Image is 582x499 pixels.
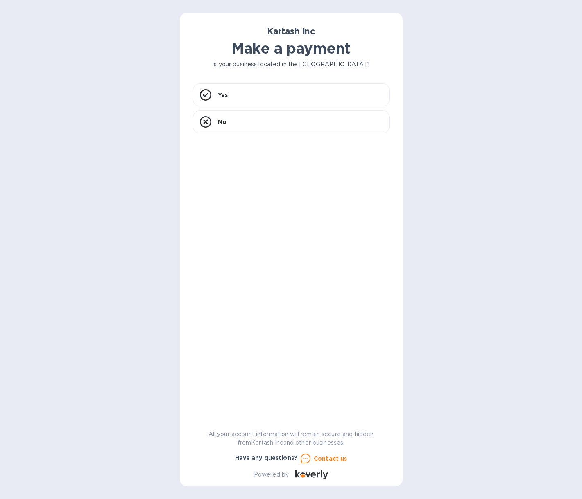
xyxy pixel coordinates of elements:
[267,26,315,36] b: Kartash Inc
[235,454,298,461] b: Have any questions?
[218,91,228,99] p: Yes
[193,430,390,447] p: All your account information will remain secure and hidden from Kartash Inc and other businesses.
[254,470,289,479] p: Powered by
[193,60,390,69] p: Is your business located in the [GEOGRAPHIC_DATA]?
[314,455,347,462] u: Contact us
[193,40,390,57] h1: Make a payment
[218,118,226,126] p: No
